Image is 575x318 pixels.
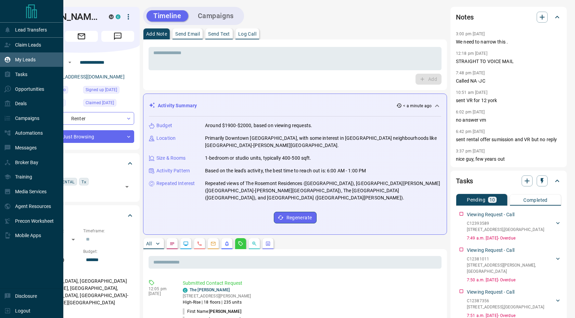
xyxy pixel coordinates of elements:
[456,110,485,114] p: 6:02 pm [DATE]
[146,241,152,246] p: All
[456,77,561,85] p: Called NA -JC
[81,178,86,185] span: Tx
[122,182,132,192] button: Open
[29,276,134,308] p: [GEOGRAPHIC_DATA], [GEOGRAPHIC_DATA][PERSON_NAME], [GEOGRAPHIC_DATA], [GEOGRAPHIC_DATA], [GEOGRAP...
[156,135,176,142] p: Location
[456,9,561,25] div: Notes
[208,32,230,36] p: Send Text
[238,32,256,36] p: Log Call
[456,32,485,36] p: 3:00 pm [DATE]
[205,167,366,174] p: Based on the lead's activity, the best time to reach out is: 6:00 AM - 1:00 PM
[467,304,544,310] p: [STREET_ADDRESS] , [GEOGRAPHIC_DATA]
[183,308,241,315] p: First Name:
[456,156,561,163] p: nice guy, few years out
[205,155,311,162] p: 1-bedroom or studio units, typically 400-500 sqft.
[210,241,216,246] svg: Emails
[29,207,134,224] div: Criteria
[109,14,114,19] div: mrloft.ca
[467,219,561,234] div: C12393589[STREET_ADDRESS],[GEOGRAPHIC_DATA]
[467,197,485,202] p: Pending
[197,241,202,246] svg: Calls
[467,227,544,233] p: [STREET_ADDRESS] , [GEOGRAPHIC_DATA]
[47,74,125,79] a: [EMAIL_ADDRESS][DOMAIN_NAME]
[467,247,514,254] p: Viewing Request - Call
[456,38,561,46] p: We need to narrow this .
[146,10,188,22] button: Timeline
[183,280,439,287] p: Submitted Contact Request
[29,269,134,276] p: Areas Searched:
[467,256,554,262] p: C12381011
[456,175,473,186] h2: Tasks
[149,286,172,291] p: 12:05 pm
[156,167,190,174] p: Activity Pattern
[238,241,243,246] svg: Requests
[29,11,99,22] h1: [PERSON_NAME]
[191,10,241,22] button: Campaigns
[456,12,474,23] h2: Notes
[190,288,230,292] a: The [PERSON_NAME]
[29,130,134,143] div: Just Browsing
[156,180,195,187] p: Repeated Interest
[183,293,251,299] p: [STREET_ADDRESS][PERSON_NAME]
[149,291,172,296] p: [DATE]
[149,99,441,112] div: Activity Summary< a minute ago
[467,211,514,218] p: Viewing Request - Call
[116,14,120,19] div: condos.ca
[456,136,561,143] p: sent rental offer sumission and VR but no reply
[156,122,172,129] p: Budget
[467,296,561,311] div: C12387356[STREET_ADDRESS],[GEOGRAPHIC_DATA]
[456,51,487,56] p: 12:18 pm [DATE]
[467,289,514,296] p: Viewing Request - Call
[101,31,134,42] span: Message
[274,212,317,223] button: Regenerate
[523,198,548,203] p: Completed
[224,241,230,246] svg: Listing Alerts
[205,135,441,149] p: Primarily Downtown [GEOGRAPHIC_DATA], with some interest in [GEOGRAPHIC_DATA] neighbourhoods like...
[83,86,134,96] div: Sat Jun 18 2016
[65,31,98,42] span: Email
[456,90,487,95] p: 10:51 am [DATE]
[205,122,312,129] p: Around $1900-$2000, based on viewing requests.
[66,58,74,66] button: Open
[158,102,197,109] p: Activity Summary
[86,86,117,93] span: Signed up [DATE]
[183,288,188,293] div: condos.ca
[209,309,241,314] span: [PERSON_NAME]
[86,99,114,106] span: Claimed [DATE]
[489,197,495,202] p: 10
[205,180,441,201] p: Repeated views of The Rosemont Residences ([GEOGRAPHIC_DATA]), [GEOGRAPHIC_DATA][PERSON_NAME] ([G...
[183,299,251,305] p: High-Rise | 18 floors | 235 units
[456,173,561,189] div: Tasks
[175,32,200,36] p: Send Email
[467,255,561,276] div: C12381011[STREET_ADDRESS][PERSON_NAME],[GEOGRAPHIC_DATA]
[456,149,485,154] p: 3:37 pm [DATE]
[83,228,134,234] p: Timeframe:
[29,155,134,172] div: Tags
[29,112,134,125] div: Renter
[467,220,544,227] p: C12393589
[467,298,544,304] p: C12387356
[146,32,167,36] p: Add Note
[456,129,485,134] p: 6:42 pm [DATE]
[265,241,271,246] svg: Agent Actions
[169,241,175,246] svg: Notes
[456,58,561,65] p: STRAIGHT TO VOICE MAIL
[156,155,186,162] p: Size & Rooms
[403,103,432,109] p: < a minute ago
[83,248,134,255] p: Budget:
[456,97,561,104] p: sent VR for 12 york
[29,312,134,318] p: Motivation:
[467,235,561,241] p: 7:49 a.m. [DATE] - Overdue
[183,241,189,246] svg: Lead Browsing Activity
[252,241,257,246] svg: Opportunities
[467,277,561,283] p: 7:50 a.m. [DATE] - Overdue
[456,117,561,124] p: no answer vm
[467,262,554,274] p: [STREET_ADDRESS][PERSON_NAME] , [GEOGRAPHIC_DATA]
[83,99,134,109] div: Mon Aug 25 2025
[456,71,485,75] p: 7:48 pm [DATE]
